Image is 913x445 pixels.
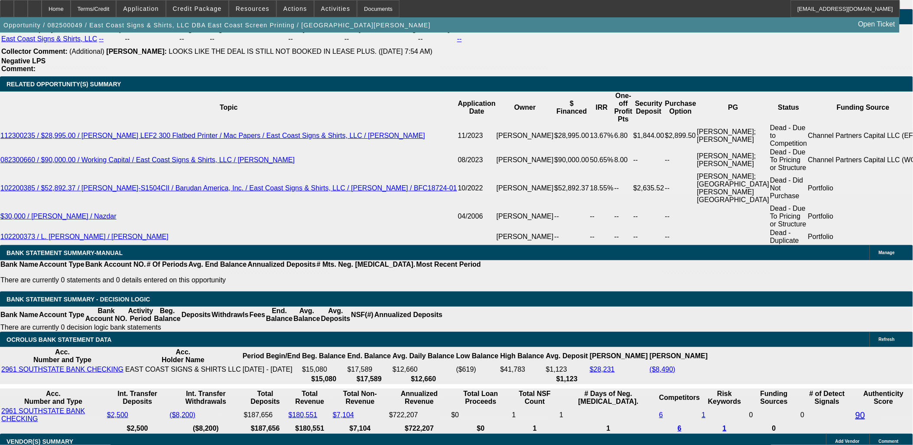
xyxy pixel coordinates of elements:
td: -- [614,172,633,204]
a: $30,000 / [PERSON_NAME] / Nazdar [0,213,117,220]
td: -- [633,204,665,229]
td: $2,635.52 [633,172,665,204]
th: Avg. Daily Balance [392,348,455,364]
td: $0 [451,407,511,423]
td: -- [288,35,343,43]
button: Application [117,0,165,17]
th: Account Type [39,260,85,269]
th: Purchase Option [665,92,697,124]
th: $7,104 [332,424,388,433]
a: $28,231 [590,366,615,373]
th: Total Deposits [244,389,287,406]
td: $187,656 [244,407,287,423]
td: [PERSON_NAME] [496,229,554,245]
th: End. Balance [266,307,293,323]
a: 102200385 / $52,892.37 / [PERSON_NAME]-S1504CII / Barudan America, Inc. / East Coast Signs & Shir... [0,184,457,192]
td: [PERSON_NAME]; [PERSON_NAME] [697,124,770,148]
td: Dead - Did Not Purchase [770,172,807,204]
th: # Mts. Neg. [MEDICAL_DATA]. [316,260,416,269]
th: Int. Transfer Deposits [107,389,169,406]
th: Avg. Deposits [321,307,351,323]
th: $187,656 [244,424,287,433]
b: Collector Comment: [1,48,68,55]
span: Manage [879,250,895,255]
a: 1 [723,425,727,432]
th: Sum of the Total NSF Count and Total Overdraft Fee Count from Ocrolus [512,389,559,406]
td: -- [614,229,633,245]
td: Dead - Duplicate [770,229,807,245]
th: Beg. Balance [153,307,181,323]
td: ($619) [456,365,499,374]
td: 11/2023 [458,124,496,148]
a: 2961 SOUTHSTATE BANK CHECKING [1,407,85,422]
a: 112300235 / $28,995.00 / [PERSON_NAME] LEF2 300 Flatbed Printer / Mac Papers / East Coast Signs &... [0,132,425,139]
td: [PERSON_NAME] [496,204,554,229]
td: -- [554,229,590,245]
span: (Additional) [69,48,104,55]
a: 6 [678,425,682,432]
th: PG [697,92,770,124]
th: High Balance [500,348,545,364]
th: ($8,200) [169,424,243,433]
th: 1 [512,424,559,433]
b: [PERSON_NAME]: [106,48,167,55]
a: 2961 SOUTHSTATE BANK CHECKING [1,366,123,373]
td: EAST COAST SIGNS & SHIRTS LLC [125,365,241,374]
th: $722,207 [389,424,450,433]
th: # of Detect Signals [800,389,855,406]
th: $ Financed [554,92,590,124]
td: $2,899.50 [665,124,697,148]
td: [PERSON_NAME] [496,124,554,148]
td: -- [633,148,665,172]
th: Annualized Deposits [247,260,316,269]
th: Annualized Deposits [374,307,443,323]
p: There are currently 0 statements and 0 details entered on this opportunity [0,276,481,284]
td: 18.55% [590,172,614,204]
td: 10/2022 [458,172,496,204]
th: $2,500 [107,424,169,433]
th: Period Begin/End [242,348,301,364]
span: Actions [283,5,307,12]
span: BANK STATEMENT SUMMARY-MANUAL [6,249,123,256]
th: # Days of Neg. [MEDICAL_DATA]. [559,389,658,406]
td: 13.67% [590,124,614,148]
td: 8.00 [614,148,633,172]
td: $1,123 [546,365,588,374]
th: Owner [496,92,554,124]
th: Funding Sources [749,389,799,406]
td: $15,080 [302,365,346,374]
th: $0 [451,424,511,433]
th: Avg. End Balance [188,260,247,269]
td: [PERSON_NAME]; [GEOGRAPHIC_DATA][PERSON_NAME][GEOGRAPHIC_DATA] [697,172,770,204]
span: VENDOR(S) SUMMARY [6,438,73,445]
td: $90,000.00 [554,148,590,172]
span: OCROLUS BANK STATEMENT DATA [6,336,111,343]
th: Acc. Number and Type [1,389,106,406]
th: End. Balance [347,348,391,364]
th: Status [770,92,807,124]
span: Add Vendor [835,439,860,444]
a: $7,104 [333,411,354,419]
a: 082300660 / $90,000.00 / Working Capital / East Coast Signs & Shirts, LLC / [PERSON_NAME] [0,156,295,164]
td: [PERSON_NAME] [496,148,554,172]
td: 08/2023 [458,148,496,172]
th: Deposits [181,307,211,323]
td: 6.80 [614,124,633,148]
th: Total Revenue [288,389,331,406]
td: -- [633,229,665,245]
th: Bank Account NO. [85,260,146,269]
th: Most Recent Period [416,260,481,269]
span: Comment [879,439,899,444]
td: $28,995.00 [554,124,590,148]
th: Beg. Balance [302,348,346,364]
td: $52,892.37 [554,172,590,204]
span: Bank Statement Summary - Decision Logic [6,296,150,303]
th: Security Deposit [633,92,665,124]
th: Account Type [39,307,85,323]
th: $12,660 [392,375,455,383]
button: Credit Package [166,0,228,17]
button: Resources [229,0,276,17]
td: -- [344,35,417,43]
th: Bank Account NO. [85,307,128,323]
th: Activity Period [128,307,154,323]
